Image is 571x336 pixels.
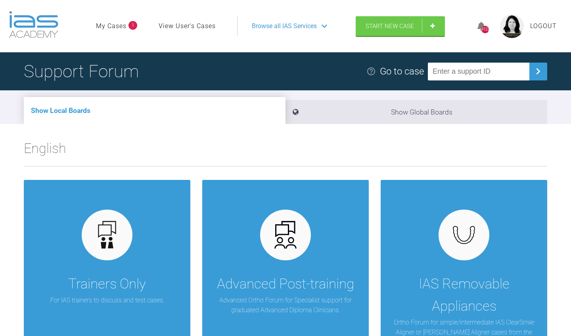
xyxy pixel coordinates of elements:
[366,67,376,76] img: help.e70b9f3d.svg
[24,57,139,85] h1: Support Forum
[68,273,146,295] div: Trainers Only
[530,21,557,31] a: Logout
[92,220,123,250] img: default.3be3f38f.svg
[24,137,547,166] h2: English
[532,65,544,78] img: chevronRight.28bd32b0.svg
[393,273,535,317] div: IAS Removable Appliances
[24,97,285,124] li: Show Local Boards
[9,11,58,38] img: logo-light.3e3ef733.png
[50,295,164,305] p: For IAS trainers to discuss and test cases.
[356,16,445,36] a: Start New Case
[96,21,126,31] a: My Cases
[159,21,216,31] a: View User's Cases
[380,64,424,79] div: Go to case
[366,23,414,30] span: Start New Case
[500,14,524,38] img: profile.png
[285,100,547,124] li: Show Global Boards
[428,63,529,80] input: Enter a support ID
[128,21,137,30] span: 1
[270,220,301,250] img: advanced.73cea251.svg
[214,295,357,315] p: Advanced Ortho Forum for Specialist support for graduated Advanced Diploma Clinicians.
[449,223,479,246] img: removables.927eaa4e.svg
[252,21,317,31] span: Browse all IAS Services
[481,26,489,33] div: 4122
[217,273,354,295] div: Advanced Post-training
